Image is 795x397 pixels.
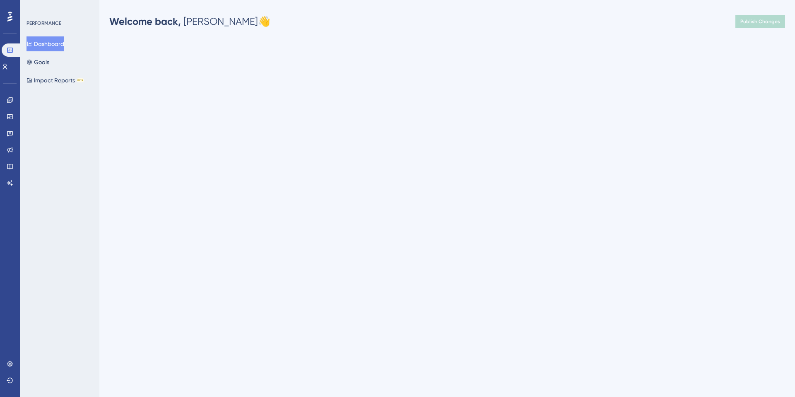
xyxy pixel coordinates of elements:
div: PERFORMANCE [26,20,61,26]
button: Impact ReportsBETA [26,73,84,88]
button: Dashboard [26,36,64,51]
span: Publish Changes [740,18,780,25]
button: Goals [26,55,49,70]
div: [PERSON_NAME] 👋 [109,15,270,28]
button: Publish Changes [735,15,785,28]
span: Welcome back, [109,15,181,27]
div: BETA [77,78,84,82]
